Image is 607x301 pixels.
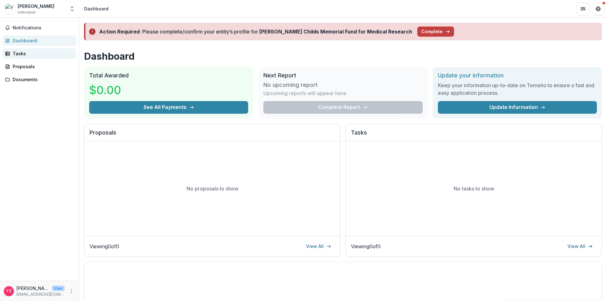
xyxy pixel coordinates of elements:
button: Open entity switcher [68,3,77,15]
div: Documents [13,76,71,83]
div: [PERSON_NAME] [18,3,54,9]
a: Update Information [438,101,597,114]
div: Yutao Zhao [6,289,12,293]
div: Dashboard [13,37,71,44]
p: Viewing 0 of 0 [89,243,119,250]
p: [PERSON_NAME] [16,285,49,292]
h2: Next Report [263,72,422,79]
button: Partners [577,3,589,15]
button: More [67,287,75,295]
a: Documents [3,74,76,85]
a: Dashboard [3,35,76,46]
strong: [PERSON_NAME] Childs Memorial Fund for Medical Research [259,28,412,35]
img: Yutao Zhao [5,4,15,14]
h3: No upcoming report [263,81,318,88]
div: Action Required [99,28,140,35]
h2: Tasks [351,129,597,141]
button: Notifications [3,23,76,33]
div: Tasks [13,50,71,57]
p: No tasks to show [454,185,494,192]
div: Please complete/confirm your entity’s profile for [142,28,412,35]
h2: Update your information [438,72,597,79]
button: See All Payments [89,101,248,114]
h3: $0.00 [89,81,137,99]
h1: Dashboard [84,51,602,62]
p: No proposals to show [187,185,238,192]
a: View All [564,241,597,251]
span: Individual [18,9,35,15]
p: Viewing 0 of 0 [351,243,381,250]
div: Proposals [13,63,71,70]
nav: breadcrumb [82,4,111,13]
h3: Keep your information up-to-date on Temelio to ensure a fast and easy application process. [438,81,597,97]
h2: Total Awarded [89,72,248,79]
button: Get Help [592,3,604,15]
p: Upcoming reports will appear here. [263,89,347,97]
a: Proposals [3,61,76,72]
p: User [52,286,65,291]
h2: Proposals [89,129,335,141]
a: View All [302,241,335,251]
div: Dashboard [84,5,108,12]
span: Notifications [13,25,74,31]
p: [EMAIL_ADDRESS][DOMAIN_NAME] [16,292,65,297]
button: Complete [417,27,454,37]
a: Tasks [3,48,76,59]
